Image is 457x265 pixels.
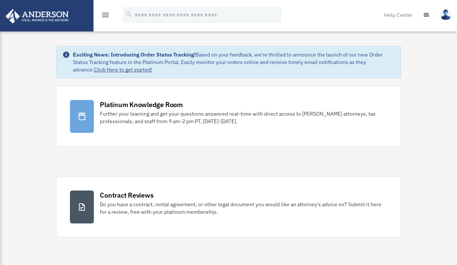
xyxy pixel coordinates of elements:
div: Contract Reviews [100,191,153,200]
img: User Pic [440,9,451,20]
a: menu [101,13,110,19]
i: menu [101,10,110,19]
div: Platinum Knowledge Room [100,100,183,109]
div: Do you have a contract, rental agreement, or other legal document you would like an attorney's ad... [100,201,387,216]
img: Anderson Advisors Platinum Portal [3,9,71,24]
a: Contract Reviews Do you have a contract, rental agreement, or other legal document you would like... [56,177,401,237]
strong: Exciting News: Introducing Order Status Tracking! [73,51,196,58]
i: search [125,10,133,18]
div: Based on your feedback, we're thrilled to announce the launch of our new Order Status Tracking fe... [73,51,395,73]
a: Platinum Knowledge Room Further your learning and get your questions answered real-time with dire... [56,86,401,147]
a: Click Here to get started! [94,66,152,73]
div: Further your learning and get your questions answered real-time with direct access to [PERSON_NAM... [100,110,387,125]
